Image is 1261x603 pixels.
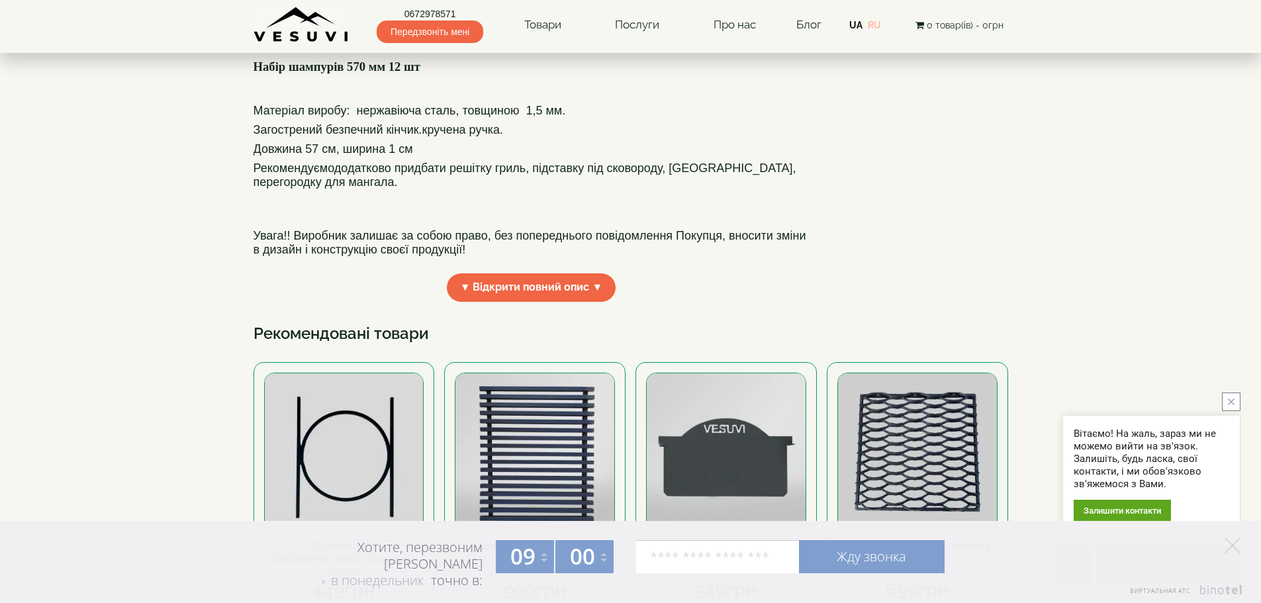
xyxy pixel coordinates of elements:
[254,60,421,73] font: Набір шампурів 570 мм 12 шт
[1074,500,1171,522] div: Залишити контакти
[447,273,616,302] span: ▼ Відкрити повний опис ▼
[510,541,536,571] span: 09
[377,7,483,21] a: 0672978571
[1130,586,1191,595] span: Виртуальная АТС
[306,539,483,590] div: Хотите, перезвоним [PERSON_NAME] точно в:
[265,373,424,532] img: Підставка під казан/сковороду VESUVI
[254,229,806,256] span: Увага!! Виробник залишає за собою право, без попереднього повідомлення Покупця, вносити зміни в д...
[320,162,328,175] span: м
[796,18,821,31] a: Блог
[254,325,1008,342] h3: Рекомендовані товари
[254,123,261,136] span: З
[254,162,314,175] span: Рекоменду
[838,373,997,532] img: Решітка гриль VESUVI (стільники)
[849,20,863,30] a: UA
[263,104,565,117] span: атеріал виробу: нержавіюча сталь, товщиною 1,5 мм.
[868,20,881,30] a: RU
[927,20,1004,30] span: 0 товар(ів) - 0грн
[1122,585,1244,603] a: Виртуальная АТС
[1222,393,1240,411] button: close button
[377,21,483,43] span: Передзвоніть мені
[455,373,614,532] img: Решітка гриль РЕБРА VESUVI
[254,142,413,156] span: Довжина 57 см, ширина 1 см
[331,571,424,589] span: в понедельник
[647,373,806,532] img: Перегородка для мангала VESUVI
[254,104,263,117] span: М
[328,162,334,175] span: о
[700,10,769,40] a: Про нас
[911,18,1007,32] button: 0 товар(ів) - 0грн
[511,10,575,40] a: Товари
[570,541,595,571] span: 00
[260,123,503,136] span: агострений безпечний кінчик.кручена ручка.
[254,7,350,43] img: Завод VESUVI
[799,540,945,573] a: Жду звонка
[314,162,320,175] span: є
[254,162,796,189] span: додатково придбати решітку гриль, підставку під сковороду, [GEOGRAPHIC_DATA], перегородку для ман...
[602,10,673,40] a: Послуги
[1074,428,1229,490] div: Вітаємо! На жаль, зараз ми не можемо вийти на зв'язок. Залишіть, будь ласка, свої контакти, і ми ...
